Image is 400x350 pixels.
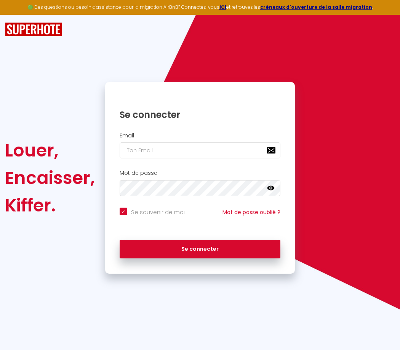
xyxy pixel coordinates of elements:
a: ICI [219,4,226,10]
div: Kiffer. [5,192,95,219]
img: SuperHote logo [5,23,62,37]
a: créneaux d'ouverture de la salle migration [260,4,372,10]
h1: Se connecter [120,109,281,121]
input: Ton Email [120,142,281,158]
button: Se connecter [120,240,281,259]
a: Mot de passe oublié ? [222,208,280,216]
h2: Email [120,132,281,139]
h2: Mot de passe [120,170,281,176]
div: Louer, [5,137,95,164]
div: Encaisser, [5,164,95,192]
